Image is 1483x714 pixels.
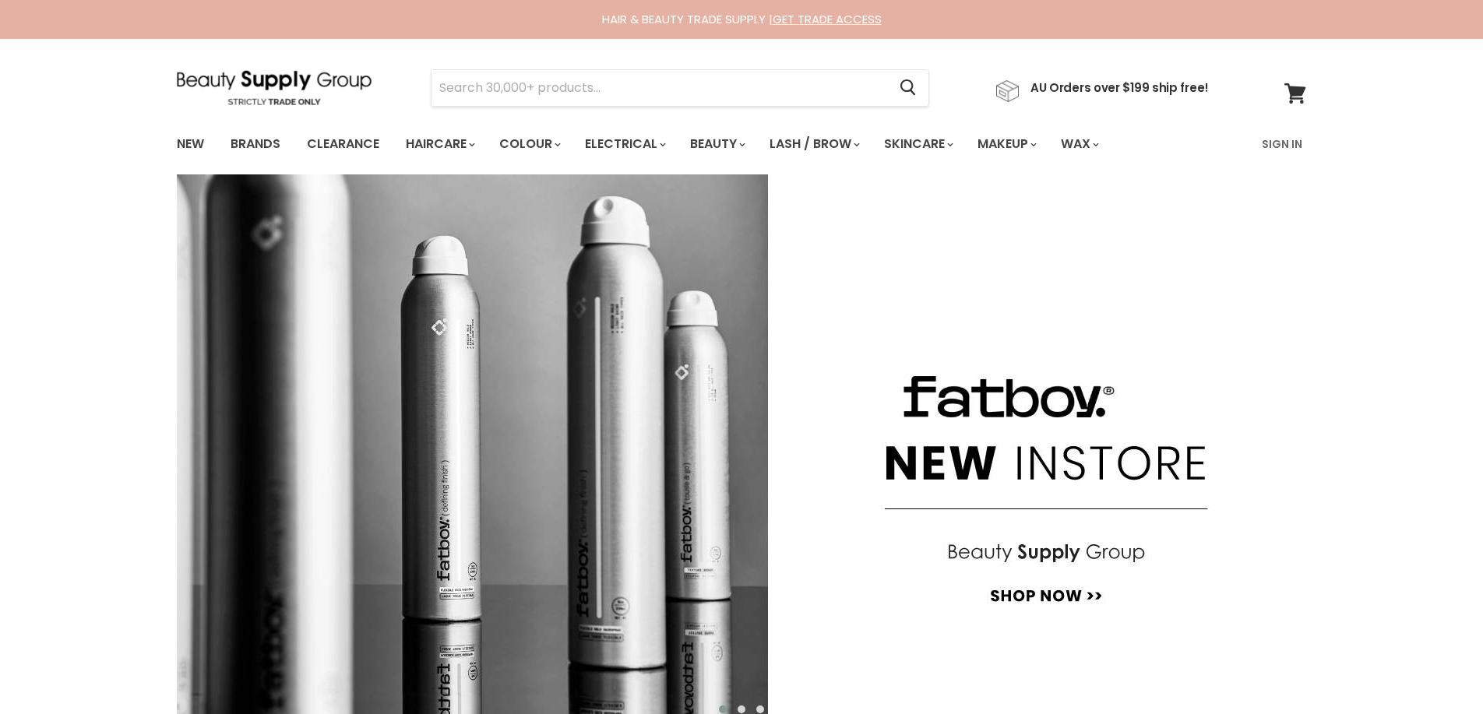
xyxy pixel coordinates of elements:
a: Colour [488,128,570,160]
ul: Main menu [165,121,1182,167]
a: Haircare [394,128,484,160]
a: New [165,128,216,160]
a: Beauty [678,128,755,160]
a: GET TRADE ACCESS [773,11,882,27]
input: Search [432,70,887,106]
a: Clearance [295,128,391,160]
form: Product [431,69,929,107]
a: Electrical [573,128,675,160]
a: Lash / Brow [758,128,869,160]
div: HAIR & BEAUTY TRADE SUPPLY | [157,12,1326,27]
a: Sign In [1252,128,1312,160]
a: Makeup [966,128,1046,160]
button: Search [887,70,928,106]
a: Skincare [872,128,963,160]
nav: Main [157,121,1326,167]
a: Brands [219,128,292,160]
a: Wax [1049,128,1108,160]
